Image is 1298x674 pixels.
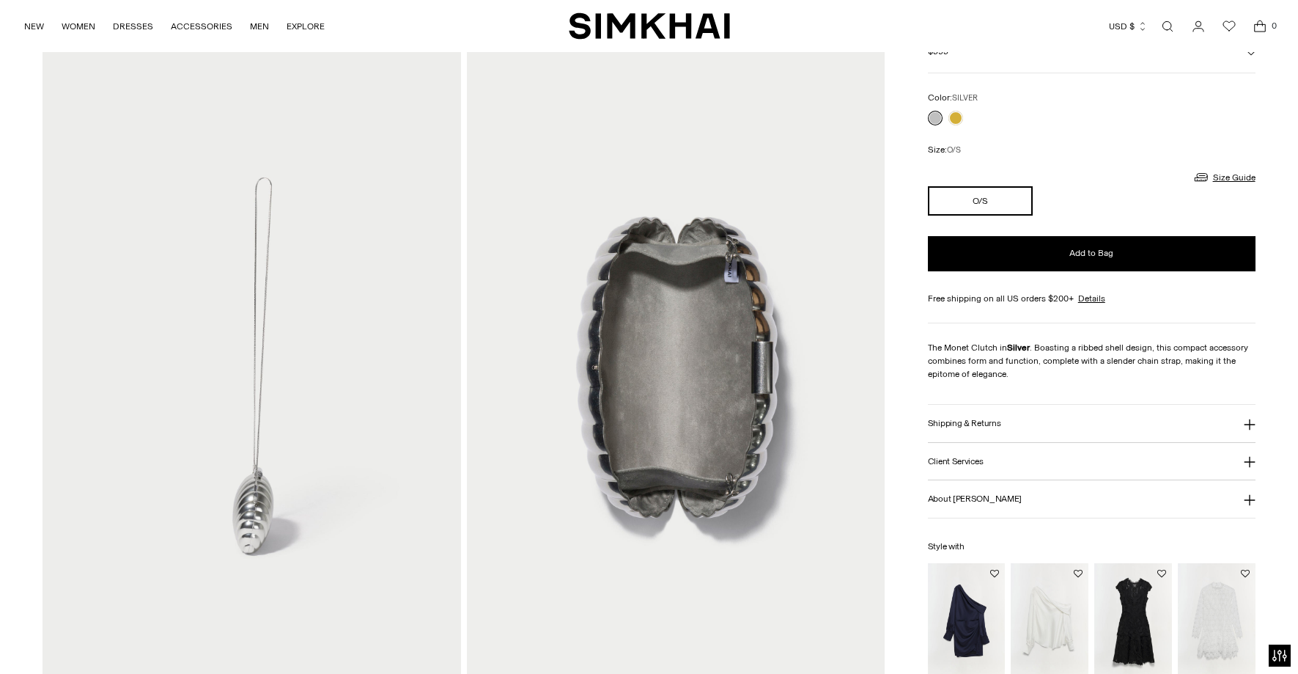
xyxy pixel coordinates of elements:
[113,10,153,43] a: DRESSES
[287,10,325,43] a: EXPLORE
[947,144,961,154] span: O/S
[928,292,1255,305] div: Free shipping on all US orders $200+
[1153,12,1182,41] a: Open search modal
[952,93,978,103] span: SILVER
[1007,343,1030,353] strong: Silver
[928,405,1255,442] button: Shipping & Returns
[171,10,232,43] a: ACCESSORIES
[928,419,1001,428] h3: Shipping & Returns
[1214,12,1244,41] a: Wishlist
[1109,10,1148,43] button: USD $
[928,494,1022,504] h3: About [PERSON_NAME]
[928,542,1255,552] h6: Style with
[569,12,730,40] a: SIMKHAI
[928,443,1255,480] button: Client Services
[62,10,95,43] a: WOMEN
[1157,569,1166,578] button: Add to Wishlist
[24,10,44,43] a: NEW
[1074,569,1083,578] button: Add to Wishlist
[990,569,999,578] button: Add to Wishlist
[928,91,978,105] label: Color:
[1184,12,1213,41] a: Go to the account page
[928,236,1255,271] button: Add to Bag
[1069,247,1113,260] span: Add to Bag
[1192,168,1255,186] a: Size Guide
[928,186,1033,216] button: O/S
[1078,292,1105,305] a: Details
[928,456,984,466] h3: Client Services
[928,341,1255,381] div: The Monet Clutch in . Boasting a ribbed shell design, this compact accessory combines form and fu...
[928,480,1255,518] button: About [PERSON_NAME]
[250,10,269,43] a: MEN
[1267,19,1280,32] span: 0
[928,142,961,156] label: Size:
[12,618,147,662] iframe: Sign Up via Text for Offers
[1245,12,1275,41] a: Open cart modal
[1241,569,1250,578] button: Add to Wishlist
